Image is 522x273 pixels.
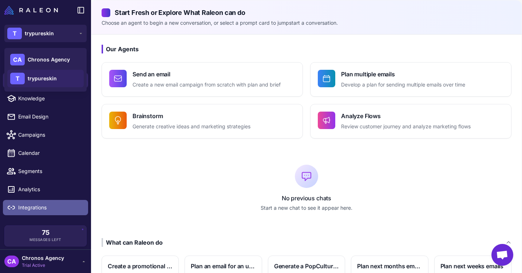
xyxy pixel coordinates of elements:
h3: Plan an email for an upcoming holiday [191,262,256,270]
p: Generate creative ideas and marketing strategies [133,123,250,131]
a: Raleon Logo [4,6,61,15]
h4: Analyze Flows [341,112,471,120]
p: Choose an agent to begin a new conversation, or select a prompt card to jumpstart a conversation. [102,19,511,27]
h4: Plan multiple emails [341,70,465,79]
span: Chronos Agency [22,254,64,262]
h3: Plan next months emails [357,262,422,270]
span: Trial Active [22,262,64,269]
div: T [7,28,22,39]
button: Plan multiple emailsDevelop a plan for sending multiple emails over time [310,62,511,97]
button: Analyze FlowsReview customer journey and analyze marketing flows [310,104,511,138]
button: BrainstormGenerate creative ideas and marketing strategies [102,104,303,138]
a: Calendar [3,145,88,161]
p: Start a new chat to see it appear here. [102,204,511,212]
p: Develop a plan for sending multiple emails over time [341,81,465,89]
img: Raleon Logo [4,6,58,15]
div: T [10,73,25,84]
span: Knowledge [18,95,82,103]
span: Email Design [18,113,82,121]
a: Segments [3,164,88,179]
p: Review customer journey and analyze marketing flows [341,123,471,131]
a: Knowledge [3,91,88,106]
button: Send an emailCreate a new email campaign from scratch with plan and brief [102,62,303,97]
a: Analytics [3,182,88,197]
a: Chats [3,73,88,88]
h4: Brainstorm [133,112,250,120]
p: No previous chats [102,194,511,202]
span: Campaigns [18,131,82,139]
a: Open chat [491,244,513,266]
span: Messages Left [29,237,62,242]
span: Analytics [18,185,82,193]
a: Integrations [3,200,88,215]
h2: Start Fresh or Explore What Raleon can do [102,8,511,17]
h4: Send an email [133,70,281,79]
h3: Plan next weeks emails [440,262,505,270]
span: trypureskin [28,75,57,83]
h3: Create a promotional brief and email [108,262,173,270]
h3: Our Agents [102,45,511,53]
h3: Generate a PopCulture themed brief [274,262,339,270]
span: Chronos Agency [28,56,70,64]
span: Segments [18,167,82,175]
span: Integrations [18,204,82,212]
a: Campaigns [3,127,88,142]
span: trypureskin [25,29,54,37]
div: What can Raleon do [102,238,163,247]
button: Ttrypureskin [4,25,87,42]
div: CA [4,256,19,267]
a: Email Design [3,109,88,124]
p: Create a new email campaign from scratch with plan and brief [133,81,281,89]
span: Calendar [18,149,82,157]
span: 75 [42,229,50,236]
div: CA [10,54,25,65]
